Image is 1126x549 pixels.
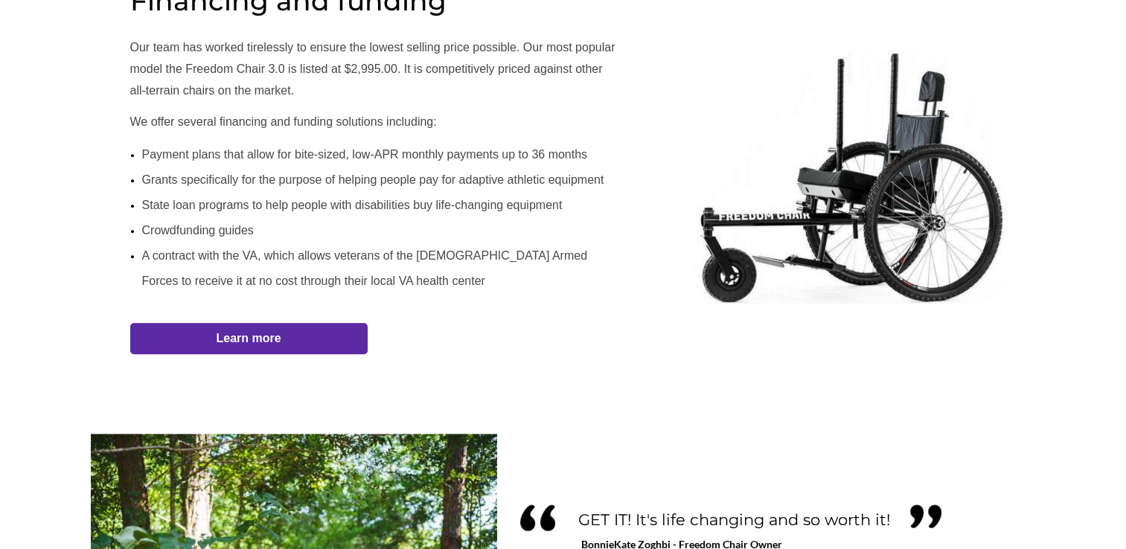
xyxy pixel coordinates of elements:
span: Crowdfunding guides [142,224,254,237]
span: Our team has worked tirelessly to ensure the lowest selling price possible. Our most popular mode... [130,41,615,97]
span: State loan programs to help people with disabilities buy life-changing equipment [142,199,563,211]
strong: Learn more [216,332,281,344]
span: Payment plans that allow for bite-sized, low-APR monthly payments up to 36 months [142,148,588,161]
input: Get more information [53,359,181,388]
span: A contract with the VA, which allows veterans of the [DEMOGRAPHIC_DATA] Armed Forces to receive i... [142,249,587,287]
span: GET IT! It's life changing and so worth it! [578,510,890,529]
a: Learn more [130,323,368,354]
span: We offer several financing and funding solutions including: [130,115,437,128]
span: Grants specifically for the purpose of helping people pay for adaptive athletic equipment [142,173,604,186]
